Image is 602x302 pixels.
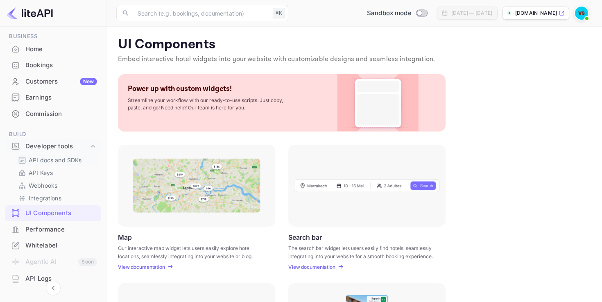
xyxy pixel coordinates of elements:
[451,9,492,17] div: [DATE] — [DATE]
[5,139,101,154] div: Developer tools
[288,233,322,241] p: Search bar
[118,244,265,259] p: Our interactive map widget lets users easily explore hotel locations, seamlessly integrating into...
[5,222,101,237] a: Performance
[5,41,101,57] a: Home
[118,264,165,270] p: View documentation
[25,209,97,218] div: UI Components
[273,8,285,18] div: ⌘K
[25,142,89,151] div: Developer tools
[25,45,97,54] div: Home
[5,222,101,238] div: Performance
[5,90,101,105] a: Earnings
[80,78,97,85] div: New
[118,36,591,53] p: UI Components
[515,9,557,17] p: [DOMAIN_NAME]
[5,271,101,286] a: API Logs
[18,181,95,190] a: Webhooks
[25,77,97,86] div: Customers
[15,192,98,204] div: Integrations
[5,106,101,121] a: Commission
[18,168,95,177] a: API Keys
[5,57,101,73] a: Bookings
[288,264,338,270] a: View documentation
[345,74,411,132] img: Custom Widget PNG
[5,106,101,122] div: Commission
[118,233,132,241] p: Map
[133,5,269,21] input: Search (e.g. bookings, documentation)
[25,109,97,119] div: Commission
[118,54,591,64] p: Embed interactive hotel widgets into your website with customizable designs and seamless integrat...
[29,156,82,164] p: API docs and SDKs
[29,168,53,177] p: API Keys
[5,32,101,41] span: Business
[288,264,335,270] p: View documentation
[25,274,97,284] div: API Logs
[364,9,430,18] div: Switch to Production mode
[128,84,232,93] p: Power up with custom widgets!
[25,93,97,102] div: Earnings
[29,181,57,190] p: Webhooks
[5,238,101,253] a: Whitelabel
[367,9,412,18] span: Sandbox mode
[5,57,101,73] div: Bookings
[5,130,101,139] span: Build
[133,159,260,213] img: Map Frame
[29,194,61,202] p: Integrations
[18,194,95,202] a: Integrations
[5,90,101,106] div: Earnings
[18,156,95,164] a: API docs and SDKs
[5,205,101,221] div: UI Components
[128,97,292,111] p: Streamline your workflow with our ready-to-use scripts. Just copy, paste, and go! Need help? Our ...
[5,74,101,89] a: CustomersNew
[7,7,53,20] img: LiteAPI logo
[288,244,435,259] p: The search bar widget lets users easily find hotels, seamlessly integrating into your website for...
[5,271,101,287] div: API Logs
[5,74,101,90] div: CustomersNew
[46,281,61,295] button: Collapse navigation
[25,241,97,250] div: Whitelabel
[294,179,440,192] img: Search Frame
[5,205,101,220] a: UI Components
[25,61,97,70] div: Bookings
[15,154,98,166] div: API docs and SDKs
[15,179,98,191] div: Webhooks
[25,225,97,234] div: Performance
[15,167,98,179] div: API Keys
[575,7,588,20] img: VARUN SARDA
[118,264,167,270] a: View documentation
